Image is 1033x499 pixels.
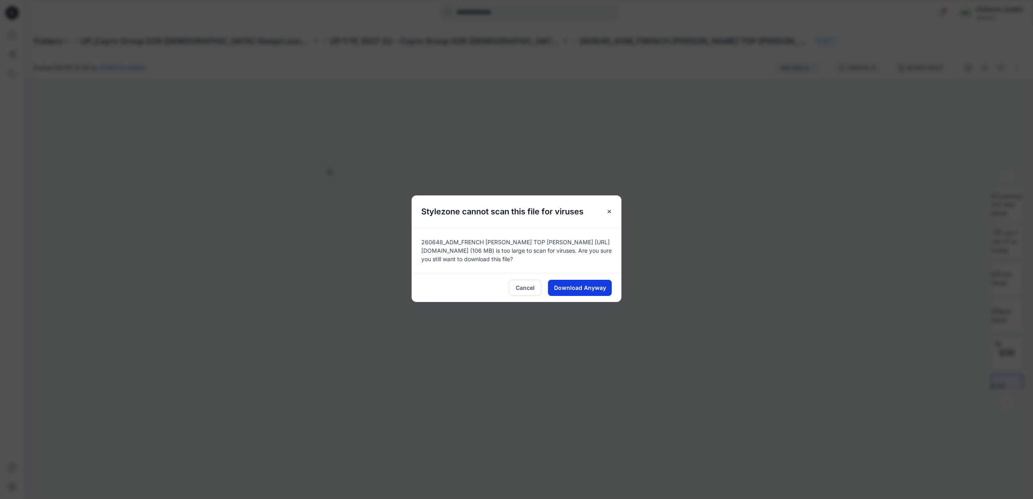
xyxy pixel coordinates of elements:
span: Download Anyway [554,283,606,292]
button: Cancel [509,280,542,296]
h5: Stylezone cannot scan this file for viruses [412,195,593,228]
button: Download Anyway [548,280,612,296]
button: Close [602,204,617,219]
span: Cancel [516,283,535,292]
div: 260648_ADM_FRENCH [PERSON_NAME] TOP [PERSON_NAME] [URL][DOMAIN_NAME] (106 MB) is too large to sca... [412,228,621,273]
